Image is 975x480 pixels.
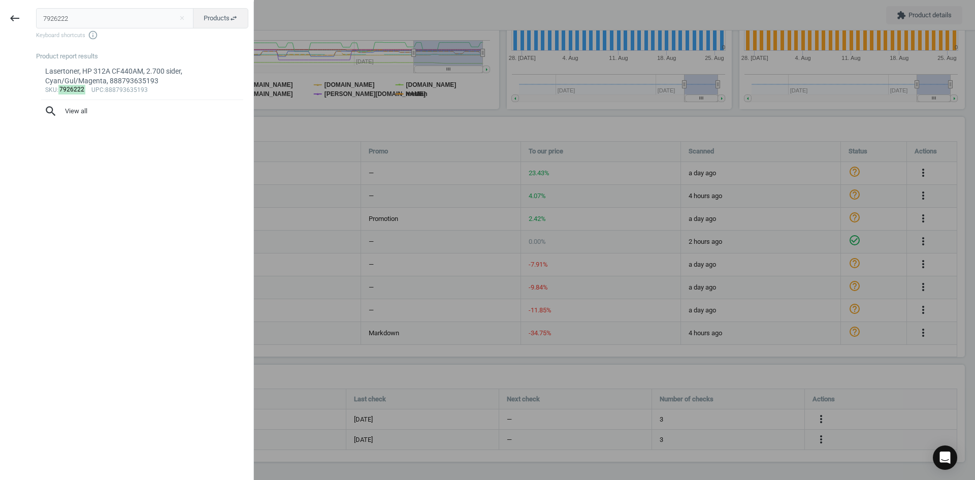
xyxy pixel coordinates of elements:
[45,86,57,93] span: sku
[44,105,57,118] i: search
[36,52,253,61] div: Product report results
[58,85,86,94] mark: 7926222
[230,14,238,22] i: swap_horiz
[91,86,104,93] span: upc
[45,67,240,86] div: Lasertoner, HP 312A CF440AM, 2.700 sider, Cyan/Gul/Magenta, 888793635193
[9,12,21,24] i: keyboard_backspace
[933,445,957,470] div: Open Intercom Messenger
[36,100,248,122] button: searchView all
[3,7,26,30] button: keyboard_backspace
[36,8,194,28] input: Enter the SKU or product name
[36,30,248,40] span: Keyboard shortcuts
[88,30,98,40] i: info_outline
[44,105,240,118] span: View all
[174,14,189,23] button: Close
[45,86,240,94] div: : :888793635193
[204,14,238,23] span: Products
[193,8,248,28] button: Productsswap_horiz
